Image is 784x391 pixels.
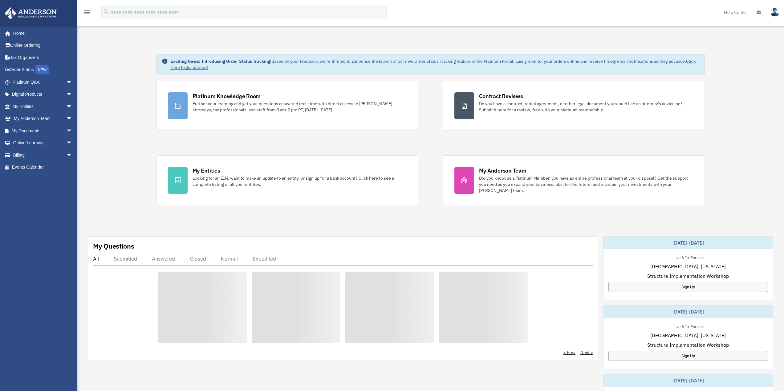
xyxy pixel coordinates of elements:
div: Submitted [114,256,137,262]
a: My Documentsarrow_drop_down [4,125,82,137]
div: My Questions [93,241,134,251]
a: Billingarrow_drop_down [4,149,82,161]
div: Further your learning and get your questions answered real-time with direct access to [PERSON_NAM... [193,101,407,113]
div: All [93,256,99,262]
a: Online Learningarrow_drop_down [4,137,82,149]
a: Contract Reviews Do you have a contract, rental agreement, or other legal document you would like... [443,81,705,131]
a: My Entitiesarrow_drop_down [4,100,82,113]
span: Structure Implementation Workshop [647,341,729,349]
img: Anderson Advisors Platinum Portal [3,7,59,19]
a: Order StatusNEW [4,64,82,76]
div: Contract Reviews [479,92,523,100]
a: Next > [580,349,593,356]
div: Based on your feedback, we're thrilled to announce the launch of our new Order Status Tracking fe... [170,58,700,70]
div: [DATE]-[DATE] [603,305,773,318]
div: My Entities [193,167,220,174]
span: [GEOGRAPHIC_DATA], [US_STATE] [650,263,726,270]
div: Live & In-Person [668,254,708,260]
div: [DATE]-[DATE] [603,237,773,249]
div: Closed [190,256,206,262]
a: Click Here to get started! [170,58,696,70]
div: Do you have a contract, rental agreement, or other legal document you would like an attorney's ad... [479,101,693,113]
a: My Anderson Teamarrow_drop_down [4,113,82,125]
span: [GEOGRAPHIC_DATA], [US_STATE] [650,332,726,339]
a: My Anderson Team Did you know, as a Platinum Member, you have an entire professional team at your... [443,155,705,205]
span: arrow_drop_down [66,137,79,150]
span: arrow_drop_down [66,88,79,101]
div: Looking for an EIN, want to make an update to an entity, or sign up for a bank account? Click her... [193,175,407,187]
a: My Entities Looking for an EIN, want to make an update to an entity, or sign up for a bank accoun... [156,155,418,205]
img: User Pic [770,8,779,17]
a: Home [4,27,79,39]
div: Normal [221,256,238,262]
span: arrow_drop_down [66,125,79,137]
div: Did you know, as a Platinum Member, you have an entire professional team at your disposal? Get th... [479,175,693,194]
div: Answered [152,256,175,262]
span: Structure Implementation Workshop [647,272,729,280]
div: Expedited [253,256,276,262]
span: arrow_drop_down [66,100,79,113]
a: < Prev [563,349,575,356]
a: Sign Up [608,282,768,292]
a: Online Ordering [4,39,82,52]
a: Events Calendar [4,161,82,174]
div: NEW [35,65,49,74]
a: Sign Up [608,351,768,361]
strong: Exciting News: Introducing Order Status Tracking! [170,58,271,64]
i: search [103,8,110,15]
i: menu [83,9,91,16]
a: Platinum Knowledge Room Further your learning and get your questions answered real-time with dire... [156,81,418,131]
div: Live & In-Person [668,323,708,329]
a: Tax Organizers [4,51,82,64]
a: Digital Productsarrow_drop_down [4,88,82,101]
span: arrow_drop_down [66,76,79,89]
a: menu [83,11,91,16]
div: My Anderson Team [479,167,526,174]
div: Platinum Knowledge Room [193,92,261,100]
div: [DATE]-[DATE] [603,374,773,387]
a: Platinum Q&Aarrow_drop_down [4,76,82,88]
span: arrow_drop_down [66,113,79,125]
span: arrow_drop_down [66,149,79,162]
